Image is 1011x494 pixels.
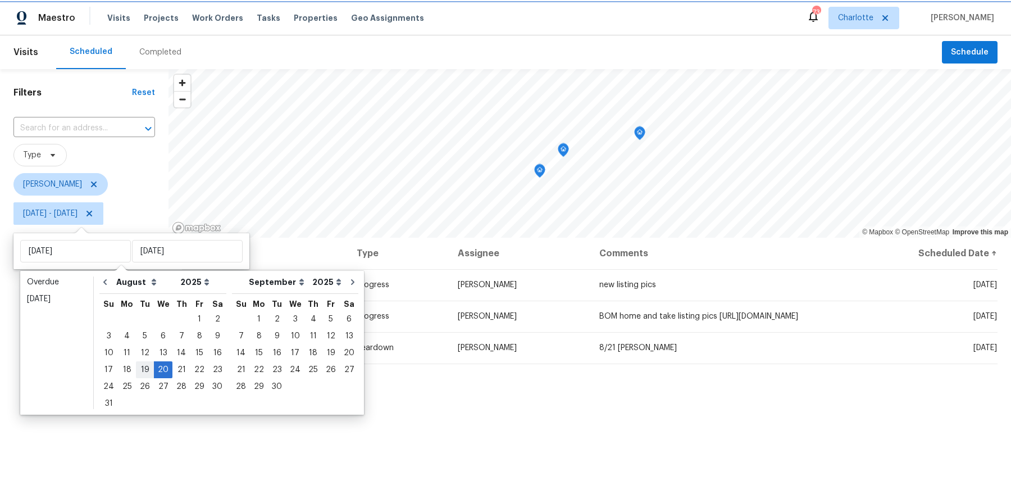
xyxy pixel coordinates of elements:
[951,46,989,60] span: Schedule
[172,362,190,378] div: 21
[136,328,154,344] div: 5
[182,238,348,269] th: Address
[118,328,136,344] div: 4
[232,328,250,344] div: 7
[838,12,873,24] span: Charlotte
[250,361,268,378] div: Mon Sep 22 2025
[232,345,250,361] div: Sun Sep 14 2025
[812,7,820,18] div: 73
[304,311,322,328] div: Thu Sep 04 2025
[304,328,322,344] div: 11
[268,361,286,378] div: Tue Sep 23 2025
[174,91,190,107] button: Zoom out
[172,361,190,378] div: Thu Aug 21 2025
[136,345,154,361] div: 12
[172,345,190,361] div: Thu Aug 14 2025
[136,362,154,378] div: 19
[286,328,304,344] div: 10
[23,274,90,409] ul: Date picker shortcuts
[99,395,118,412] div: Sun Aug 31 2025
[136,328,154,345] div: Tue Aug 05 2025
[449,238,590,269] th: Assignee
[534,164,545,182] div: Map marker
[132,87,155,98] div: Reset
[286,345,304,361] div: Wed Sep 17 2025
[99,345,118,361] div: Sun Aug 10 2025
[144,12,179,24] span: Projects
[286,328,304,345] div: Wed Sep 10 2025
[232,379,250,395] div: 28
[340,311,358,328] div: Sat Sep 06 2025
[322,311,340,328] div: Fri Sep 05 2025
[140,300,150,308] abbr: Tuesday
[70,46,112,57] div: Scheduled
[327,300,335,308] abbr: Friday
[172,221,221,234] a: Mapbox homepage
[340,328,358,344] div: 13
[268,379,286,395] div: 30
[286,311,304,327] div: 3
[232,345,250,361] div: 14
[139,47,181,58] div: Completed
[599,312,798,320] span: BOM home and take listing pics [URL][DOMAIN_NAME]
[154,378,172,395] div: Wed Aug 27 2025
[99,379,118,395] div: 24
[99,345,118,361] div: 10
[154,379,172,395] div: 27
[38,12,75,24] span: Maestro
[322,345,340,361] div: 19
[232,328,250,345] div: Sun Sep 07 2025
[168,69,1011,238] canvas: Map
[289,300,302,308] abbr: Wednesday
[157,300,170,308] abbr: Wednesday
[348,238,449,269] th: Type
[195,300,203,308] abbr: Friday
[835,238,998,269] th: Scheduled Date ↑
[558,143,569,161] div: Map marker
[208,361,226,378] div: Sat Aug 23 2025
[232,361,250,378] div: Sun Sep 21 2025
[118,328,136,345] div: Mon Aug 04 2025
[190,378,208,395] div: Fri Aug 29 2025
[154,345,172,361] div: Wed Aug 13 2025
[942,41,998,64] button: Schedule
[154,345,172,361] div: 13
[862,228,893,236] a: Mapbox
[322,345,340,361] div: Fri Sep 19 2025
[357,312,389,320] span: Progress
[268,345,286,361] div: Tue Sep 16 2025
[121,300,133,308] abbr: Monday
[458,281,517,289] span: [PERSON_NAME]
[458,312,517,320] span: [PERSON_NAME]
[973,312,997,320] span: [DATE]
[208,328,226,344] div: 9
[250,378,268,395] div: Mon Sep 29 2025
[176,300,187,308] abbr: Thursday
[304,362,322,378] div: 25
[190,362,208,378] div: 22
[99,362,118,378] div: 17
[23,179,82,190] span: [PERSON_NAME]
[268,345,286,361] div: 16
[304,328,322,345] div: Thu Sep 11 2025
[308,300,318,308] abbr: Thursday
[357,281,389,289] span: Progress
[13,40,38,65] span: Visits
[340,311,358,327] div: 6
[172,379,190,395] div: 28
[154,328,172,344] div: 6
[973,281,997,289] span: [DATE]
[177,274,212,291] select: Year
[208,311,226,328] div: Sat Aug 02 2025
[304,345,322,361] div: 18
[322,362,340,378] div: 26
[250,362,268,378] div: 22
[236,300,247,308] abbr: Sunday
[136,379,154,395] div: 26
[192,12,243,24] span: Work Orders
[268,378,286,395] div: Tue Sep 30 2025
[250,345,268,361] div: 15
[590,238,835,269] th: Comments
[172,328,190,345] div: Thu Aug 07 2025
[232,362,250,378] div: 21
